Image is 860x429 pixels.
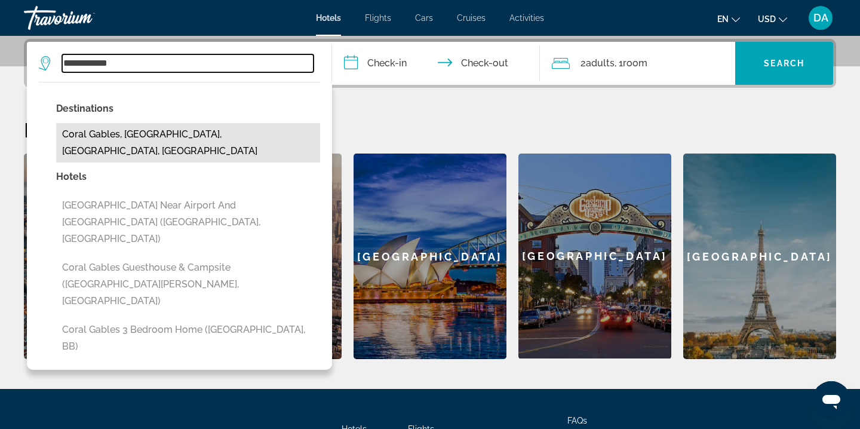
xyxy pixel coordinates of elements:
div: [GEOGRAPHIC_DATA] [518,154,671,358]
a: [GEOGRAPHIC_DATA] [24,154,177,359]
h2: Featured Destinations [24,118,836,142]
span: en [717,14,729,24]
button: Check in and out dates [332,42,540,85]
a: Activities [509,13,544,23]
span: USD [758,14,776,24]
p: Destinations [56,100,320,117]
button: Coral Gables Guesthouse & Campsite ([GEOGRAPHIC_DATA][PERSON_NAME], [GEOGRAPHIC_DATA]) [56,256,320,312]
a: Hotels [316,13,341,23]
iframe: Button to launch messaging window [812,381,850,419]
button: Coral Gables, [GEOGRAPHIC_DATA], [GEOGRAPHIC_DATA], [GEOGRAPHIC_DATA] [56,123,320,163]
a: [GEOGRAPHIC_DATA] [518,154,671,359]
button: Travelers: 2 adults, 0 children [540,42,736,85]
span: Adults [586,57,615,69]
button: Search [735,42,833,85]
button: Change currency [758,10,787,27]
span: Room [623,57,647,69]
a: Cars [415,13,433,23]
span: DA [813,12,828,24]
p: Hotels [56,168,320,185]
span: 2 [580,55,615,72]
button: [GEOGRAPHIC_DATA] near Airport and [GEOGRAPHIC_DATA] ([GEOGRAPHIC_DATA], [GEOGRAPHIC_DATA]) [56,194,320,250]
a: Flights [365,13,391,23]
a: [GEOGRAPHIC_DATA] [354,154,506,359]
a: Cruises [457,13,486,23]
span: , 1 [615,55,647,72]
span: Search [764,59,804,68]
button: User Menu [805,5,836,30]
div: Search widget [27,42,833,85]
a: Travorium [24,2,143,33]
button: Change language [717,10,740,27]
button: Coral Gables 3 Bedroom Home ([GEOGRAPHIC_DATA], BB) [56,318,320,358]
a: [GEOGRAPHIC_DATA] [683,154,836,359]
a: FAQs [567,416,587,425]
